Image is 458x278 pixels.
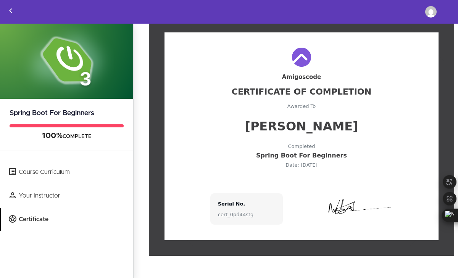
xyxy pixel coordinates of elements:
[218,212,275,217] div: cert_0pd44stg
[180,120,423,132] div: [PERSON_NAME]
[1,208,133,231] a: Certificate
[425,6,437,18] img: amine.hamdaoui@emsi-edu.ma
[218,201,275,206] div: Serial No.
[0,0,21,22] a: Back to courses
[180,153,423,159] div: Spring Boot For Beginners
[6,6,15,15] svg: Back to courses
[1,161,133,184] a: Course Curriculum
[180,74,423,80] div: Amigoscode
[180,88,423,96] div: Certificate Of Completion
[180,162,423,167] div: Date: [DATE]
[180,144,423,149] div: Completed
[10,131,124,141] div: COMPLETE
[180,104,423,109] div: Awarded To
[1,184,133,207] a: Your Instructor
[42,132,63,140] span: 100%
[317,193,392,225] img: ryqM5EgATROd9e4GRqRL_signature.png
[292,48,311,67] img: rTcRaYUhR6ON6QKSlfKM_logo-small.png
